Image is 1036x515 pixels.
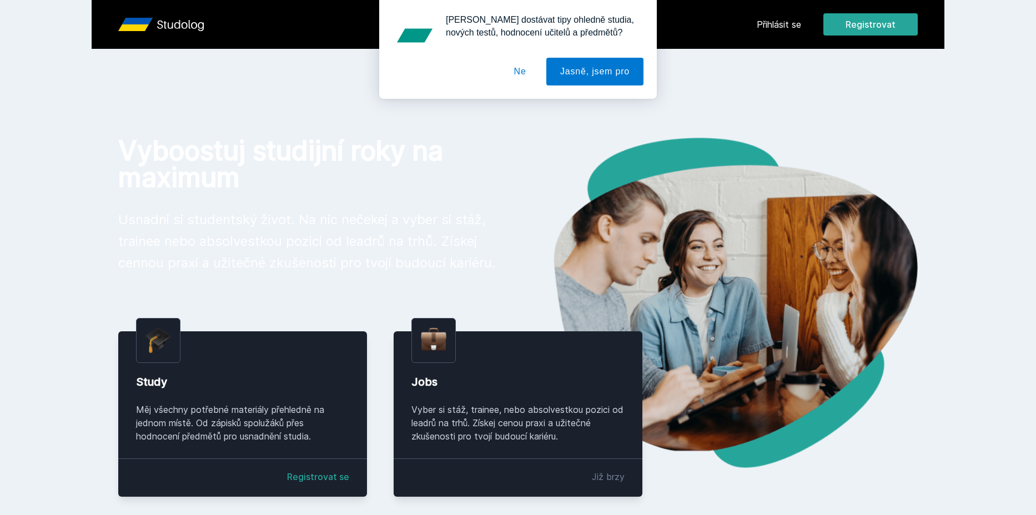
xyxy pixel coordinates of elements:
[437,13,643,39] div: [PERSON_NAME] dostávat tipy ohledně studia, nových testů, hodnocení učitelů a předmětů?
[411,374,625,390] div: Jobs
[118,138,500,191] h1: Vyboostuj studijní roky na maximum
[145,327,171,354] img: graduation-cap.png
[393,13,437,58] img: notification icon
[421,325,446,354] img: briefcase.png
[592,470,625,483] div: Již brzy
[546,58,643,85] button: Jasně, jsem pro
[411,403,625,443] div: Vyber si stáž, trainee, nebo absolvestkou pozici od leadrů na trhů. Získej cenou praxi a užitečné...
[500,58,540,85] button: Ne
[287,470,349,483] a: Registrovat se
[518,138,918,468] img: hero.png
[136,374,349,390] div: Study
[136,403,349,443] div: Měj všechny potřebné materiály přehledně na jednom místě. Od zápisků spolužáků přes hodnocení pře...
[118,209,500,274] p: Usnadni si studentský život. Na nic nečekej a vyber si stáž, trainee nebo absolvestkou pozici od ...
